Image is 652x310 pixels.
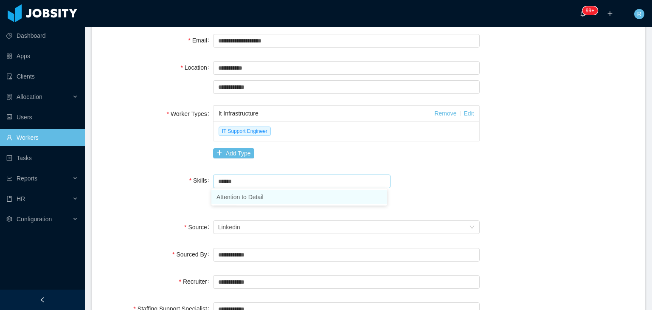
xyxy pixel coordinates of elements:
[6,175,12,181] i: icon: line-chart
[17,195,25,202] span: HR
[6,129,78,146] a: icon: userWorkers
[637,9,641,19] span: R
[464,110,474,117] a: Edit
[434,110,456,117] a: Remove
[580,11,586,17] i: icon: bell
[179,278,213,285] label: Recruiter
[6,196,12,202] i: icon: book
[17,93,42,100] span: Allocation
[582,6,598,15] sup: 239
[17,216,52,223] span: Configuration
[6,109,78,126] a: icon: robotUsers
[189,177,213,184] label: Skills
[17,175,37,182] span: Reports
[213,34,480,48] input: Email
[6,48,78,65] a: icon: appstoreApps
[172,251,213,258] label: Sourced By
[218,221,240,234] div: Linkedin
[188,37,213,44] label: Email
[6,94,12,100] i: icon: solution
[213,148,254,158] button: icon: plusAdd Type
[219,106,435,121] div: It Infrastructure
[607,11,613,17] i: icon: plus
[6,216,12,222] i: icon: setting
[6,149,78,166] a: icon: profileTasks
[211,190,387,204] li: Attention to Detail
[219,127,271,136] span: IT Support Engineer
[180,64,213,71] label: Location
[184,224,213,231] label: Source
[166,110,213,117] label: Worker Types
[6,27,78,44] a: icon: pie-chartDashboard
[6,68,78,85] a: icon: auditClients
